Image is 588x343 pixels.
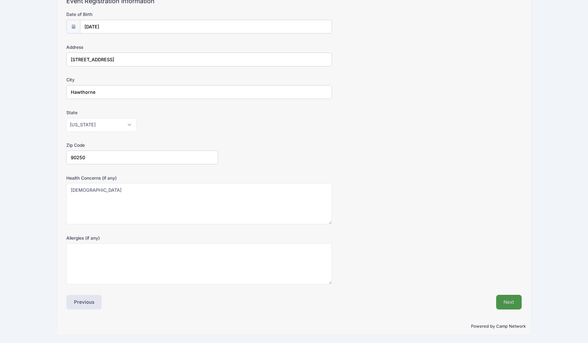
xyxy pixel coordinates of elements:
[66,77,218,83] label: City
[66,175,218,181] label: Health Concerns (if any)
[496,295,522,309] button: Next
[66,109,218,116] label: State
[66,11,218,18] label: Date of Birth
[66,142,218,148] label: Zip Code
[80,20,332,34] input: mm/dd/yyyy
[66,151,218,164] input: xxxxx
[66,235,218,241] label: Allergies (if any)
[66,44,218,50] label: Address
[62,323,526,330] p: Powered by Camp Network
[66,295,102,309] button: Previous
